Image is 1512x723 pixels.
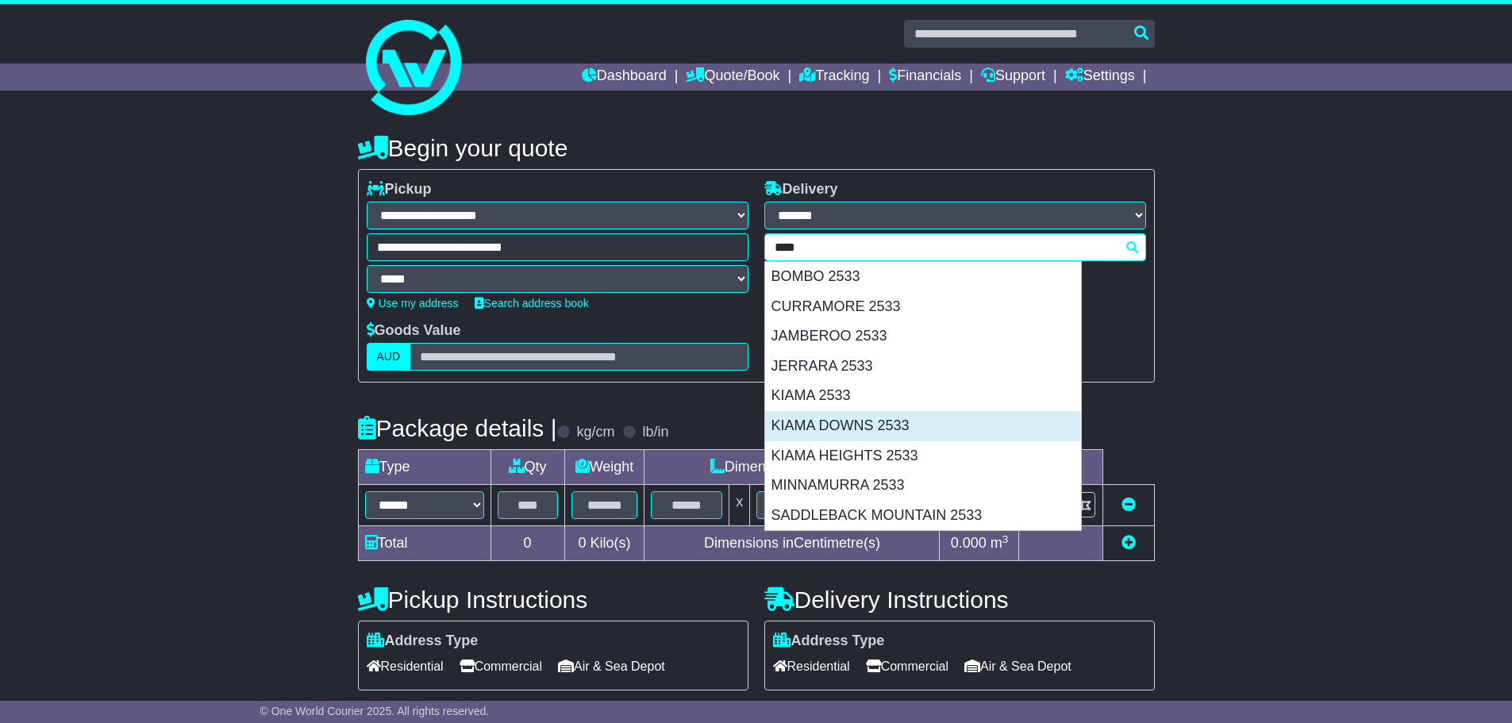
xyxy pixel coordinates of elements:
td: Kilo(s) [564,526,644,561]
td: Dimensions in Centimetre(s) [644,526,940,561]
td: Type [358,450,491,485]
a: Use my address [367,297,459,310]
a: Support [981,63,1045,90]
div: SADDLEBACK MOUNTAIN 2533 [765,501,1081,531]
label: lb/in [642,424,668,441]
div: KIAMA 2533 [765,381,1081,411]
a: Search address book [475,297,589,310]
div: JERRARA 2533 [765,352,1081,382]
span: 0 [578,535,586,551]
span: Air & Sea Depot [964,654,1071,679]
a: Dashboard [582,63,667,90]
typeahead: Please provide city [764,233,1146,261]
a: Quote/Book [686,63,779,90]
span: © One World Courier 2025. All rights reserved. [260,705,490,717]
h4: Delivery Instructions [764,586,1155,613]
td: Dimensions (L x W x H) [644,450,940,485]
label: Pickup [367,181,432,198]
span: m [991,535,1009,551]
span: Commercial [866,654,948,679]
div: MINNAMURRA 2533 [765,471,1081,501]
a: Remove this item [1121,497,1136,513]
h4: Package details | [358,415,557,441]
h4: Pickup Instructions [358,586,748,613]
span: 0.000 [951,535,987,551]
div: KIAMA DOWNS 2533 [765,411,1081,441]
td: Weight [564,450,644,485]
span: Residential [367,654,444,679]
td: 0 [491,526,564,561]
sup: 3 [1002,533,1009,545]
span: Air & Sea Depot [558,654,665,679]
div: KIAMA HEIGHTS 2533 [765,441,1081,471]
label: kg/cm [576,424,614,441]
span: Commercial [460,654,542,679]
label: Address Type [367,633,479,650]
label: Delivery [764,181,838,198]
label: AUD [367,343,411,371]
div: CURRAMORE 2533 [765,292,1081,322]
h4: Begin your quote [358,135,1155,161]
td: Qty [491,450,564,485]
div: JAMBEROO 2533 [765,321,1081,352]
a: Tracking [799,63,869,90]
a: Add new item [1121,535,1136,551]
td: x [729,485,750,526]
td: Total [358,526,491,561]
a: Settings [1065,63,1135,90]
a: Financials [889,63,961,90]
span: Residential [773,654,850,679]
div: BOMBO 2533 [765,262,1081,292]
label: Goods Value [367,322,461,340]
label: Address Type [773,633,885,650]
